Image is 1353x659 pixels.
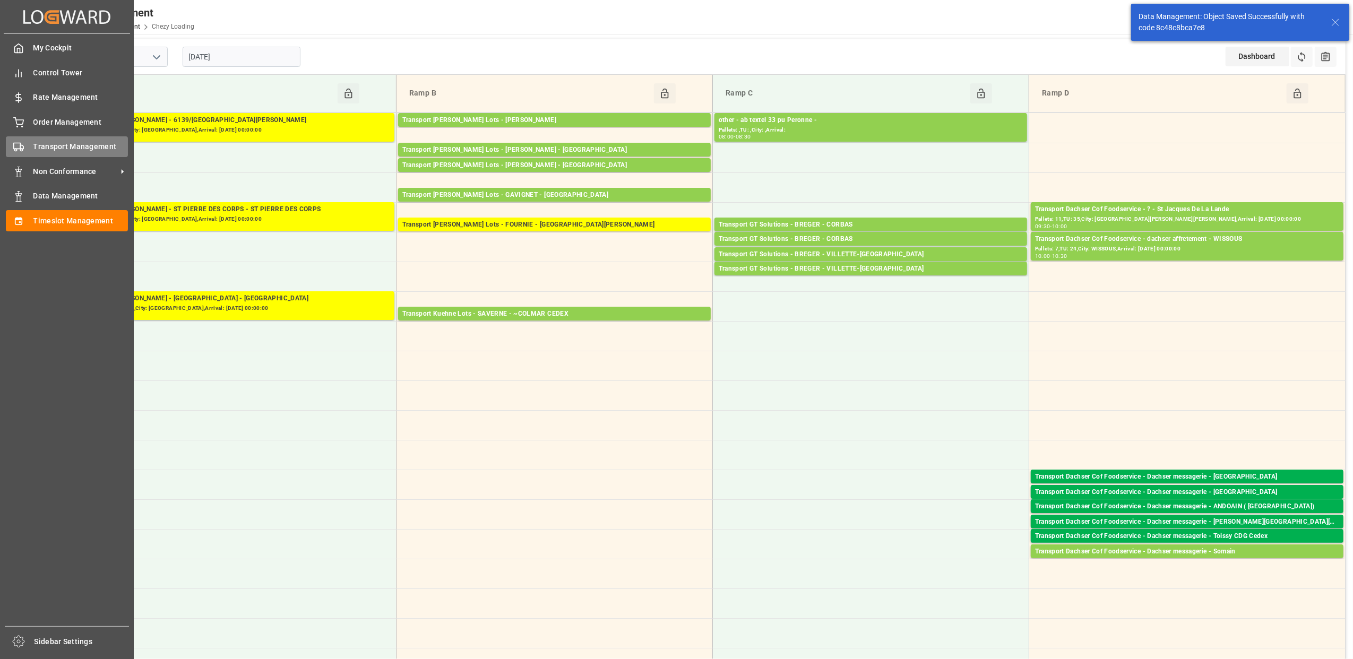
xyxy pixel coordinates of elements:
div: Pallets: ,TU: 144,City: [GEOGRAPHIC_DATA],Arrival: [DATE] 00:00:00 [719,260,1023,269]
div: Pallets: 10,TU: 1009,City: [GEOGRAPHIC_DATA],Arrival: [DATE] 00:00:00 [402,201,706,210]
div: - [1050,224,1052,229]
div: Dashboard [1226,47,1289,66]
div: Pallets: 11,TU: 35,City: [GEOGRAPHIC_DATA][PERSON_NAME][PERSON_NAME],Arrival: [DATE] 00:00:00 [1035,215,1339,224]
div: Pallets: ,TU: 60,City: Toissy CDG Cedex,Arrival: [DATE] 00:00:00 [1035,542,1339,551]
span: My Cockpit [33,42,128,54]
div: Pallets: ,TU: 644,City: [GEOGRAPHIC_DATA],Arrival: [DATE] 00:00:00 [85,215,390,224]
div: Pallets: ,TU: 56,City: [GEOGRAPHIC_DATA][PERSON_NAME],Arrival: [DATE] 00:00:00 [402,230,706,239]
div: Transport [PERSON_NAME] Lots - [PERSON_NAME] [402,115,706,126]
div: Transport [PERSON_NAME] Lots - FOURNIE - [GEOGRAPHIC_DATA][PERSON_NAME] [402,220,706,230]
div: Transport Dachser Cof Foodservice - ? - St Jacques De La Lande [1035,204,1339,215]
div: Transport GT Solutions - BREGER - CORBAS [719,234,1023,245]
div: 10:30 [1052,254,1067,258]
div: Pallets: 1,TU: 10,City: [GEOGRAPHIC_DATA],Arrival: [DATE] 00:00:00 [1035,482,1339,491]
span: Data Management [33,190,128,202]
div: Transport [PERSON_NAME] - ST PIERRE DES CORPS - ST PIERRE DES CORPS [85,204,390,215]
div: 09:30 [1035,224,1050,229]
div: Ramp A [88,83,338,103]
div: 08:00 [719,134,734,139]
a: Data Management [6,186,128,206]
div: Ramp C [721,83,970,103]
div: Transport Dachser Cof Foodservice - Dachser messagerie - [GEOGRAPHIC_DATA] [1035,487,1339,498]
div: Transport [PERSON_NAME] - [GEOGRAPHIC_DATA] - [GEOGRAPHIC_DATA] [85,293,390,304]
div: Pallets: 1,TU: 27,City: [GEOGRAPHIC_DATA][PERSON_NAME],Arrival: [DATE] 00:00:00 [1035,527,1339,536]
span: Non Conformance [33,166,117,177]
div: other - ab textel 33 pu Peronne - [719,115,1023,126]
div: 10:00 [1052,224,1067,229]
div: Ramp D [1038,83,1287,103]
span: Order Management [33,117,128,128]
div: Pallets: 5,TU: 32,City: [GEOGRAPHIC_DATA],Arrival: [DATE] 00:00:00 [719,230,1023,239]
a: Timeslot Management [6,210,128,231]
div: Pallets: ,TU: 74,City: [GEOGRAPHIC_DATA] ( [GEOGRAPHIC_DATA]),Arrival: [DATE] 00:00:00 [1035,512,1339,521]
div: Transport GT Solutions - BREGER - VILLETTE-[GEOGRAPHIC_DATA] [719,249,1023,260]
div: Transport Dachser Cof Foodservice - Dachser messagerie - ANDOAIN ( [GEOGRAPHIC_DATA]) [1035,501,1339,512]
span: Sidebar Settings [35,636,130,647]
div: Transport Dachser Cof Foodservice - Dachser messagerie - [GEOGRAPHIC_DATA] [1035,472,1339,482]
div: Pallets: 2,TU: 64,City: [GEOGRAPHIC_DATA],Arrival: [DATE] 00:00:00 [1035,557,1339,566]
div: Transport Dachser Cof Foodservice - Dachser messagerie - Somain [1035,547,1339,557]
div: Pallets: 2,TU: ,City: [GEOGRAPHIC_DATA],Arrival: [DATE] 00:00:00 [402,155,706,164]
span: Transport Management [33,141,128,152]
div: Data Management: Object Saved Successfully with code 8c48c8bca7e8 [1139,11,1321,33]
div: Pallets: ,TU: ,City: ,Arrival: [719,126,1023,135]
div: Pallets: ,TU: 551,City: [GEOGRAPHIC_DATA],Arrival: [DATE] 00:00:00 [85,126,390,135]
div: Pallets: ,TU: 318,City: [GEOGRAPHIC_DATA],Arrival: [DATE] 00:00:00 [402,171,706,180]
a: Control Tower [6,62,128,83]
div: Pallets: ,TU: 144,City: [GEOGRAPHIC_DATA],Arrival: [DATE] 00:00:00 [1035,498,1339,507]
div: Transport GT Solutions - BREGER - CORBAS [719,220,1023,230]
div: Transport [PERSON_NAME] - 6139/[GEOGRAPHIC_DATA][PERSON_NAME] [85,115,390,126]
div: Pallets: 20,TU: 412,City: [GEOGRAPHIC_DATA],Arrival: [DATE] 00:00:00 [85,304,390,313]
a: Order Management [6,111,128,132]
div: Transport [PERSON_NAME] Lots - GAVIGNET - [GEOGRAPHIC_DATA] [402,190,706,201]
div: 08:30 [736,134,751,139]
span: Rate Management [33,92,128,103]
div: Transport Dachser Cof Foodservice - dachser affretement - WISSOUS [1035,234,1339,245]
div: Ramp B [405,83,654,103]
input: DD-MM-YYYY [183,47,300,67]
button: open menu [148,49,164,65]
a: My Cockpit [6,38,128,58]
span: Timeslot Management [33,215,128,227]
div: Transport [PERSON_NAME] Lots - [PERSON_NAME] - [GEOGRAPHIC_DATA] [402,160,706,171]
div: Pallets: 6,TU: 311,City: ~COLMAR CEDEX,Arrival: [DATE] 00:00:00 [402,319,706,328]
div: Pallets: ,TU: 112,City: [GEOGRAPHIC_DATA],Arrival: [DATE] 00:00:00 [719,274,1023,283]
div: 10:00 [1035,254,1050,258]
div: Transport Kuehne Lots - SAVERNE - ~COLMAR CEDEX [402,309,706,319]
div: Pallets: 7,TU: 24,City: WISSOUS,Arrival: [DATE] 00:00:00 [1035,245,1339,254]
div: - [734,134,736,139]
a: Rate Management [6,87,128,108]
div: Transport Dachser Cof Foodservice - Dachser messagerie - Toissy CDG Cedex [1035,531,1339,542]
div: Pallets: 2,TU: 52,City: [GEOGRAPHIC_DATA],Arrival: [DATE] 00:00:00 [719,245,1023,254]
div: Transport Dachser Cof Foodservice - Dachser messagerie - [PERSON_NAME][GEOGRAPHIC_DATA][PERSON_NAME] [1035,517,1339,527]
div: Transport GT Solutions - BREGER - VILLETTE-[GEOGRAPHIC_DATA] [719,264,1023,274]
span: Control Tower [33,67,128,79]
div: - [1050,254,1052,258]
div: Transport [PERSON_NAME] Lots - [PERSON_NAME] - [GEOGRAPHIC_DATA] [402,145,706,155]
div: Pallets: ,TU: 84,City: CARQUEFOU,Arrival: [DATE] 00:00:00 [402,126,706,135]
a: Transport Management [6,136,128,157]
